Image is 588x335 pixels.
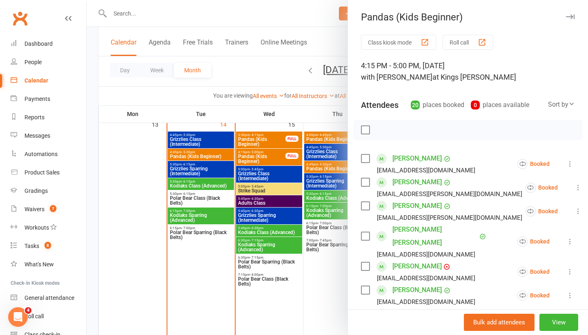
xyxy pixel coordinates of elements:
div: Booked [526,183,558,193]
a: Clubworx [10,8,30,29]
a: [PERSON_NAME] [392,199,442,212]
button: View [539,314,578,331]
a: Reports [11,108,86,127]
div: Gradings [24,188,48,194]
span: 8 [45,242,51,249]
button: Roll call [443,35,493,50]
div: Booked [517,159,550,169]
div: Automations [24,151,58,157]
iframe: Intercom live chat [8,307,28,327]
a: Calendar [11,71,86,90]
div: Booked [517,290,550,301]
div: [EMAIL_ADDRESS][DOMAIN_NAME] [377,273,475,284]
div: Product Sales [24,169,60,176]
div: People [24,59,42,65]
div: Tasks [24,243,39,249]
a: Tasks 8 [11,237,86,255]
div: [EMAIL_ADDRESS][DOMAIN_NAME] [377,297,475,307]
a: [PERSON_NAME] [PERSON_NAME] [392,223,477,249]
div: Roll call [24,313,44,319]
a: [PERSON_NAME] [392,152,442,165]
span: 7 [50,205,56,212]
div: places available [471,99,529,111]
a: Product Sales [11,163,86,182]
div: Waivers [24,206,45,212]
a: People [11,53,86,71]
div: 20 [411,100,420,109]
a: General attendance kiosk mode [11,289,86,307]
span: with [PERSON_NAME] [361,73,432,81]
div: [EMAIL_ADDRESS][PERSON_NAME][DOMAIN_NAME] [377,189,522,199]
button: Bulk add attendees [464,314,535,331]
a: Waivers 7 [11,200,86,219]
div: places booked [411,99,464,111]
a: Dashboard [11,35,86,53]
div: 4:15 PM - 5:00 PM, [DATE] [361,60,575,83]
div: Sort by [548,99,575,110]
div: [EMAIL_ADDRESS][PERSON_NAME][DOMAIN_NAME] [377,212,522,223]
div: [EMAIL_ADDRESS][DOMAIN_NAME] [377,165,475,176]
div: Workouts [24,224,49,231]
div: 0 [471,100,480,109]
a: [PERSON_NAME] [392,284,442,297]
span: at Kings [PERSON_NAME] [432,73,516,81]
div: Calendar [24,77,48,84]
a: Payments [11,90,86,108]
div: Attendees [361,99,399,111]
a: [PERSON_NAME] [392,176,442,189]
div: Booked [517,267,550,277]
div: Dashboard [24,40,53,47]
div: What's New [24,261,54,268]
span: 4 [25,307,31,314]
a: Gradings [11,182,86,200]
div: [EMAIL_ADDRESS][DOMAIN_NAME] [377,249,475,260]
div: Reports [24,114,45,121]
div: Booked [526,206,558,217]
a: [PERSON_NAME] [392,260,442,273]
button: Class kiosk mode [361,35,436,50]
div: Booked [517,237,550,247]
a: Automations [11,145,86,163]
a: Workouts [11,219,86,237]
a: What's New [11,255,86,274]
div: Messages [24,132,50,139]
a: Messages [11,127,86,145]
div: Payments [24,96,50,102]
div: General attendance [24,295,74,301]
div: Pandas (Kids Beginner) [348,11,588,23]
a: [PERSON_NAME] [392,307,442,320]
a: Roll call [11,307,86,326]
